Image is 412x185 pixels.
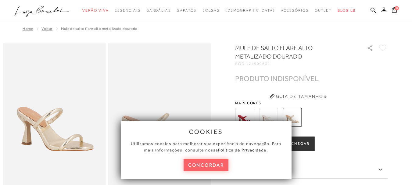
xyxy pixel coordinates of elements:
img: MULE DE SALTO FLARE ALTO EM VERNIZ VERMELHO PIMENTA [235,108,254,127]
span: Sapatos [177,8,196,12]
span: BLOG LB [338,8,355,12]
span: Essenciais [115,8,140,12]
span: Mais cores [235,101,388,105]
h1: MULE DE SALTO FLARE ALTO METALIZADO DOURADO [235,44,349,61]
button: 0 [390,7,399,15]
a: Política de Privacidade. [218,148,268,152]
span: 124500631 [246,62,270,66]
a: noSubCategoriesText [226,5,275,16]
a: noSubCategoriesText [177,5,196,16]
a: noSubCategoriesText [281,5,309,16]
span: Acessórios [281,8,309,12]
a: noSubCategoriesText [147,5,171,16]
button: Guia de Tamanhos [267,91,328,101]
a: noSubCategoriesText [202,5,220,16]
span: Utilizamos cookies para melhorar sua experiência de navegação. Para mais informações, consulte nossa [131,141,281,152]
span: Sandálias [147,8,171,12]
a: noSubCategoriesText [315,5,332,16]
label: Descrição [235,161,388,179]
img: MULE DE SALTO FLARE ALTO GELO [259,108,278,127]
span: Verão Viva [82,8,109,12]
div: PRODUTO INDISPONÍVEL [235,75,319,82]
img: MULE DE SALTO FLARE ALTO METALIZADO DOURADO [283,108,302,127]
a: noSubCategoriesText [115,5,140,16]
span: [DEMOGRAPHIC_DATA] [226,8,275,12]
a: Home [23,27,33,31]
span: MULE DE SALTO FLARE ALTO METALIZADO DOURADO [61,27,138,31]
button: concordar [184,159,229,171]
span: Outlet [315,8,332,12]
a: BLOG LB [338,5,355,16]
span: Bolsas [202,8,220,12]
span: cookies [189,128,223,135]
div: CÓD: [235,62,357,66]
span: 0 [395,6,399,10]
a: Voltar [41,27,52,31]
a: noSubCategoriesText [82,5,109,16]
